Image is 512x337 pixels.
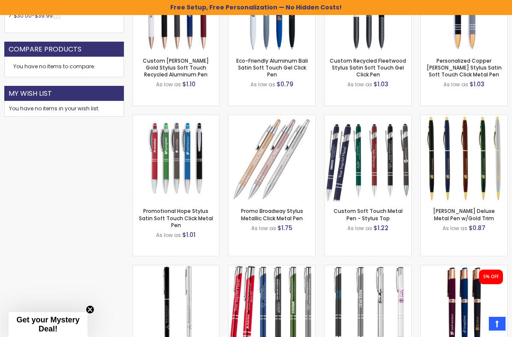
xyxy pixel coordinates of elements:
[347,225,372,232] span: As low as
[421,115,507,202] img: Cooper Deluxe Metal Pen w/Gold Trim
[182,80,196,88] span: $1.10
[156,81,181,88] span: As low as
[86,305,94,314] button: Close teaser
[470,80,485,88] span: $1.03
[277,80,293,88] span: $0.79
[14,12,32,19] span: $30.00
[143,57,209,78] a: Custom [PERSON_NAME] Gold Stylus Soft Touch Recycled Aluminum Pen
[469,224,485,232] span: $0.87
[54,12,60,18] span: 3
[133,115,220,122] a: Promotional Hope Stylus Satin Soft Touch Click Metal Pen
[421,115,507,122] a: Cooper Deluxe Metal Pen w/Gold Trim
[251,225,276,232] span: As low as
[229,115,315,122] a: Promo Broadway Stylus Metallic Click Metal Pen
[241,207,303,222] a: Promo Broadway Stylus Metallic Click Metal Pen
[236,57,308,78] a: Eco-Friendly Aluminum Bali Satin Soft Touch Gel Click Pen
[9,312,87,337] div: Get your Mystery Deal!Close teaser
[489,317,506,331] a: Top
[4,57,124,77] div: You have no items to compare.
[347,81,372,88] span: As low as
[325,265,411,272] a: Paradigm Custom Metal Pens - Screen Printed
[421,265,507,272] a: Custom Eco-Friendly Rose Gold Earl Satin Soft Touch Gel Pen
[133,115,220,202] img: Promotional Hope Stylus Satin Soft Touch Click Metal Pen
[156,231,181,239] span: As low as
[330,57,406,78] a: Custom Recycled Fleetwood Stylus Satin Soft Touch Gel Click Pen
[139,207,213,228] a: Promotional Hope Stylus Satin Soft Touch Click Metal Pen
[334,207,403,222] a: Custom Soft Touch Metal Pen - Stylus Top
[229,115,315,202] img: Promo Broadway Stylus Metallic Click Metal Pen
[433,207,495,222] a: [PERSON_NAME] Deluxe Metal Pen w/Gold Trim
[277,224,292,232] span: $1.75
[325,115,411,122] a: Custom Soft Touch Metal Pen - Stylus Top
[325,115,411,202] img: Custom Soft Touch Metal Pen - Stylus Top
[12,12,63,19] a: $30.00-$39.993
[35,12,53,19] span: $39.99
[9,45,81,54] strong: Compare Products
[427,57,502,78] a: Personalized Copper [PERSON_NAME] Stylus Satin Soft Touch Click Metal Pen
[250,81,275,88] span: As low as
[373,224,389,232] span: $1.22
[483,274,499,280] div: 5% OFF
[16,316,79,333] span: Get your Mystery Deal!
[9,89,52,98] strong: My Wish List
[229,265,315,272] a: Paradigm Plus Custom Metal Pens
[373,80,389,88] span: $1.03
[443,225,467,232] span: As low as
[443,81,468,88] span: As low as
[133,265,220,272] a: Berkley Ballpoint Pen with Chrome Trim
[182,231,196,239] span: $1.01
[9,105,119,112] div: You have no items in your wish list.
